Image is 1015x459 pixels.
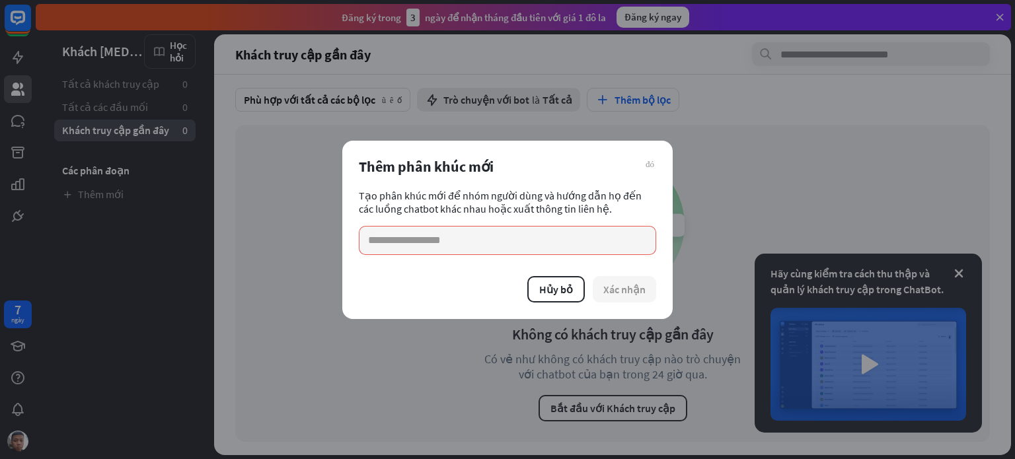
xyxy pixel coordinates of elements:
[593,276,656,302] button: Xác nhận
[11,5,50,45] button: Mở tiện ích trò chuyện LiveChat
[359,157,494,176] font: Thêm phân khúc mới
[646,159,654,168] font: đóng
[527,276,585,302] button: Hủy bỏ
[539,283,573,296] font: Hủy bỏ
[359,189,642,215] font: Tạo phân khúc mới để nhóm người dùng và hướng dẫn họ đến các luồng chatbot khác nhau hoặc xuất th...
[603,283,646,296] font: Xác nhận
